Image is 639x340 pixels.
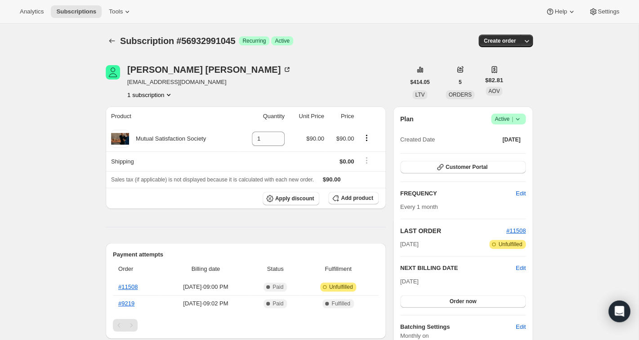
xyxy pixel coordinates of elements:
span: Analytics [20,8,44,15]
div: Mutual Satisfaction Society [129,134,206,143]
h2: LAST ORDER [400,226,506,235]
span: Active [275,37,290,44]
span: Edit [516,189,526,198]
span: [EMAIL_ADDRESS][DOMAIN_NAME] [127,78,291,87]
span: Apply discount [275,195,314,202]
span: Subscription #56932991045 [120,36,235,46]
span: Subscriptions [56,8,96,15]
button: #11508 [506,226,526,235]
span: Customer Portal [446,163,487,171]
a: #11508 [506,227,526,234]
span: Paid [273,283,283,291]
button: Customer Portal [400,161,526,173]
button: Help [540,5,581,18]
h6: Batching Settings [400,322,516,331]
th: Quantity [238,106,287,126]
a: #11508 [118,283,138,290]
th: Price [327,106,357,126]
span: LTV [415,92,425,98]
button: $414.05 [405,76,435,88]
span: Edit [516,322,526,331]
button: Tools [103,5,137,18]
a: #9219 [118,300,134,307]
button: Product actions [359,133,374,143]
span: Created Date [400,135,435,144]
span: [DATE] · 09:02 PM [164,299,247,308]
button: Analytics [14,5,49,18]
button: Create order [478,35,521,47]
button: Apply discount [263,192,320,205]
span: Paid [273,300,283,307]
span: Add product [341,194,373,202]
div: Open Intercom Messenger [608,300,630,322]
button: Add product [328,192,378,204]
span: AOV [488,88,500,94]
span: Create order [484,37,516,44]
button: Settings [583,5,625,18]
span: Unfulfilled [498,241,522,248]
span: $90.00 [323,176,341,183]
nav: Pagination [113,319,379,331]
span: 5 [459,79,462,86]
h2: Payment attempts [113,250,379,259]
button: Order now [400,295,526,308]
span: Every 1 month [400,203,438,210]
span: [DATE] [400,240,419,249]
span: $90.00 [306,135,324,142]
span: Billing date [164,265,247,274]
span: [DATE] [502,136,520,143]
span: Active [495,115,522,124]
span: Status [253,265,298,274]
button: Edit [510,320,531,334]
button: Shipping actions [359,155,374,165]
span: Tools [109,8,123,15]
span: Settings [598,8,619,15]
h2: Plan [400,115,414,124]
span: Fulfillment [303,265,373,274]
button: 5 [453,76,467,88]
div: [PERSON_NAME] [PERSON_NAME] [127,65,291,74]
button: Edit [510,186,531,201]
span: | [512,115,513,123]
span: $414.05 [410,79,429,86]
span: ORDERS [448,92,471,98]
th: Unit Price [287,106,327,126]
span: [DATE] [400,278,419,285]
button: Subscriptions [106,35,118,47]
th: Shipping [106,151,238,171]
span: Sales tax (if applicable) is not displayed because it is calculated with each new order. [111,177,314,183]
h2: FREQUENCY [400,189,516,198]
button: Subscriptions [51,5,102,18]
th: Order [113,259,161,279]
button: Edit [516,264,526,273]
span: Fulfilled [331,300,350,307]
span: $82.81 [485,76,503,85]
span: Leah Socash [106,65,120,79]
span: Order now [449,298,476,305]
span: Recurring [242,37,266,44]
span: $0.00 [340,158,354,165]
span: Unfulfilled [329,283,353,291]
button: [DATE] [497,133,526,146]
th: Product [106,106,238,126]
span: [DATE] · 09:00 PM [164,283,247,291]
button: Product actions [127,90,173,99]
span: Help [554,8,567,15]
span: $90.00 [336,135,354,142]
h2: NEXT BILLING DATE [400,264,516,273]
